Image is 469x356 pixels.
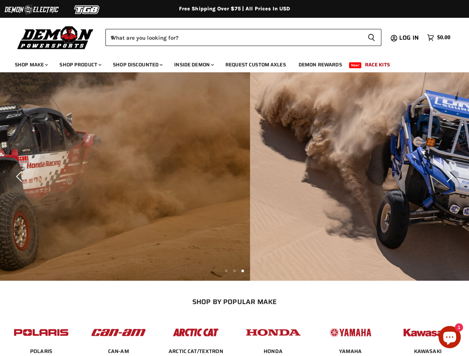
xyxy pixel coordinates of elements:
[233,270,236,272] li: Page dot 2
[414,348,442,355] a: KAWASAKI
[322,321,380,344] img: POPULAR_MAKE_logo_5_20258e7f-293c-4aac-afa8-159eaa299126.jpg
[167,321,225,344] img: POPULAR_MAKE_logo_3_027535af-6171-4c5e-a9bc-f0eccd05c5d6.jpg
[349,62,362,68] span: New!
[169,57,218,72] a: Inside Demon
[423,32,454,43] a: $0.00
[293,57,348,72] a: Demon Rewards
[30,348,52,355] a: POLARIS
[9,57,52,72] a: Shop Make
[399,33,419,42] span: Log in
[225,270,228,272] li: Page dot 1
[241,270,244,272] li: Page dot 3
[339,348,362,355] span: YAMAHA
[169,348,223,355] span: ARCTIC CAT/TEXTRON
[441,169,456,184] button: Next
[264,348,283,355] a: HONDA
[362,29,381,46] button: Search
[54,57,106,72] a: Shop Product
[4,3,59,17] img: Demon Electric Logo 2
[339,348,362,355] a: YAMAHA
[108,348,129,355] a: CAN-AM
[13,169,28,184] button: Previous
[264,348,283,355] span: HONDA
[399,321,457,344] img: POPULAR_MAKE_logo_6_76e8c46f-2d1e-4ecc-b320-194822857d41.jpg
[89,321,147,344] img: POPULAR_MAKE_logo_1_adc20308-ab24-48c4-9fac-e3c1a623d575.jpg
[396,34,423,41] a: Log in
[12,321,70,344] img: POPULAR_MAKE_logo_2_dba48cf1-af45-46d4-8f73-953a0f002620.jpg
[105,29,381,46] form: Product
[108,348,129,355] span: CAN-AM
[107,57,167,72] a: Shop Discounted
[105,29,362,46] input: When autocomplete results are available use up and down arrows to review and enter to select
[169,348,223,355] a: ARCTIC CAT/TEXTRON
[359,57,395,72] a: Race Kits
[30,348,52,355] span: POLARIS
[220,57,292,72] a: Request Custom Axles
[9,298,460,306] h2: SHOP BY POPULAR MAKE
[15,24,96,50] img: Demon Powersports
[436,326,463,350] inbox-online-store-chat: Shopify online store chat
[437,34,450,41] span: $0.00
[9,54,449,72] ul: Main menu
[244,321,302,344] img: POPULAR_MAKE_logo_4_4923a504-4bac-4306-a1be-165a52280178.jpg
[414,348,442,355] span: KAWASAKI
[59,3,115,17] img: TGB Logo 2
